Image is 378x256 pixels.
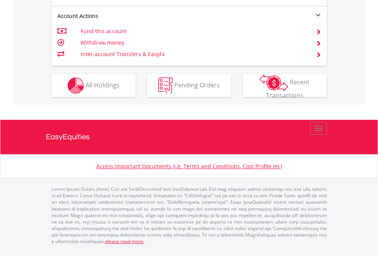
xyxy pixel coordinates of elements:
[52,12,189,20] div: Account Actions
[243,74,327,97] button: Recent Transactions
[105,238,144,245] a: please read more:
[81,48,307,60] td: Inter-account Transfers & EasyFx
[174,81,220,89] span: Pending Orders
[52,74,136,97] button: All Holdings
[147,74,231,97] button: Pending Orders
[96,163,282,170] a: Access Important Documents (i.e. Terms and Conditions, Cost Profile etc)
[68,77,84,94] img: holdings-wht.png
[158,77,173,94] img: pending_instructions-wht.png
[81,37,307,48] td: Withdraw money
[260,74,288,91] img: transactions-zar-wht.png
[81,26,307,37] td: Fund this account
[52,186,327,245] p: Lorem Ipsum Dolors (Ame) Con a/e SeddOeiusmod tem InciDiduntut Lab Etd mag aliquaen admin veniamq...
[86,81,120,89] span: All Holdings
[46,120,333,154] a: EasyEquities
